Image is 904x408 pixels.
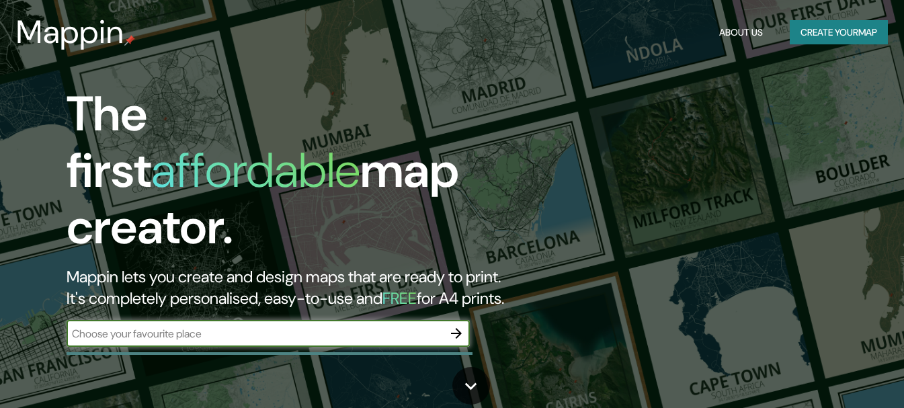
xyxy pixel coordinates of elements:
button: About Us [714,20,768,45]
h3: Mappin [16,13,124,51]
h5: FREE [382,288,417,309]
h1: The first map creator. [67,86,519,266]
button: Create yourmap [790,20,888,45]
h2: Mappin lets you create and design maps that are ready to print. It's completely personalised, eas... [67,266,519,309]
img: mappin-pin [124,35,135,46]
h1: affordable [151,139,360,202]
input: Choose your favourite place [67,326,443,341]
